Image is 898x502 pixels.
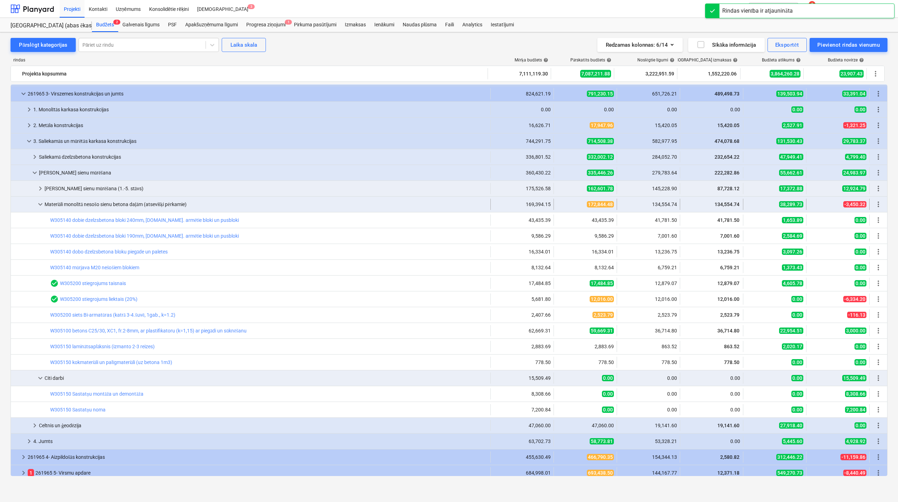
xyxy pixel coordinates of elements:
[842,185,866,192] span: 12,924.79
[620,328,677,333] div: 36,714.80
[714,154,740,160] span: 232,654.22
[717,280,740,286] span: 12,879.07
[494,407,551,412] div: 7,200.84
[842,91,866,97] span: 33,391.04
[50,359,172,365] a: W305150 kokmateriāli un palīgmateriāli (uz betona 1m3)
[118,18,164,32] a: Galvenais līgums
[845,328,866,334] span: 3,000.00
[874,295,883,303] span: Vairāk darbību
[242,18,290,32] div: Progresa ziņojumi
[557,217,614,223] div: 43,435.39
[717,296,740,302] span: 12,016.00
[33,104,488,115] div: 1. Monolītās karkasa konstrukcijas
[557,265,614,270] div: 8,132.64
[874,358,883,366] span: Vairāk darbību
[874,453,883,461] span: Vairāk darbību
[39,167,488,178] div: [PERSON_NAME] sienu mūrēšana
[874,311,883,319] span: Vairāk darbību
[782,217,803,223] span: 1,653.89
[843,470,866,476] span: -8,440.49
[557,359,614,365] div: 778.50
[731,58,738,62] span: help
[248,4,255,9] span: 3
[620,217,677,223] div: 41,781.50
[717,423,740,428] span: 19,141.60
[487,18,518,32] div: Iestatījumi
[33,120,488,131] div: 2. Metāla konstrukcijas
[722,7,793,15] div: Rindas vienība ir atjaunināta
[620,123,677,128] div: 15,420.05
[605,58,611,62] span: help
[441,18,458,32] a: Faili
[782,438,803,444] span: 5,445.60
[590,280,614,286] span: 17,484.85
[28,88,488,99] div: 261965 3- Virszemes konstrukcijas un jumts
[620,154,677,160] div: 284,052.70
[847,312,866,318] span: -116.13
[874,184,883,193] span: Vairāk darbību
[779,422,803,429] span: 27,918.40
[587,201,614,207] span: 172,844.48
[494,233,551,239] div: 9,586.29
[230,40,257,49] div: Laika skala
[874,137,883,145] span: Vairāk darbību
[855,249,866,255] span: 0.00
[164,18,181,32] a: PSF
[50,312,175,318] a: W305200 siets Bi-armatūras (katrā 3-4.šuvē, 1gab., k=1.2)
[92,18,118,32] div: Budžets
[874,405,883,414] span: Vairāk darbību
[845,154,866,160] span: 4,799.40
[19,90,28,98] span: keyboard_arrow_down
[843,122,866,128] span: -1,321.25
[491,68,548,79] div: 7,111,119.30
[494,186,551,191] div: 175,526.58
[620,280,677,286] div: 12,879.07
[494,359,551,365] div: 778.50
[874,121,883,130] span: Vairāk darbību
[494,249,551,255] div: 16,334.01
[617,68,674,79] div: 3,222,951.59
[557,233,614,239] div: 9,586.29
[717,470,740,476] span: 12,371.18
[11,58,488,63] div: rindas
[28,469,34,477] span: 1
[717,249,740,255] span: 13,236.75
[36,200,45,209] span: keyboard_arrow_down
[494,217,551,223] div: 43,435.39
[25,121,33,130] span: keyboard_arrow_right
[874,247,883,256] span: Vairāk darbību
[855,343,866,350] span: 0.00
[92,18,118,32] a: Budžets2
[770,70,800,78] span: 3,864,260.28
[683,391,740,397] div: 0.00
[782,233,803,239] span: 2,584.69
[25,437,33,445] span: keyboard_arrow_right
[840,454,866,460] span: -11,159.86
[719,265,740,270] span: 6,759.21
[855,280,866,286] span: 0.00
[494,296,551,302] div: 5,681.80
[587,91,614,97] span: 791,230.15
[494,123,551,128] div: 16,626.71
[707,70,737,77] span: 1,552,220.06
[842,375,866,381] span: 15,509.49
[570,58,611,63] div: Pārskatīts budžets
[181,18,242,32] a: Apakšuzņēmuma līgumi
[620,91,677,97] div: 651,726.21
[606,40,674,49] div: Redzamas kolonnas : 6/14
[620,138,677,144] div: 582,977.95
[855,233,866,239] span: 0.00
[50,279,59,288] span: Rindas vienumam ir 1 PSF
[45,183,488,194] div: [PERSON_NAME] sienu mūrēšana (1.-5. stāvs)
[494,202,551,207] div: 169,394.15
[587,454,614,460] span: 466,790.35
[290,18,341,32] a: Pirkuma pasūtījumi
[19,453,28,461] span: keyboard_arrow_right
[458,18,487,32] a: Analytics
[590,296,614,302] span: 12,016.00
[776,470,803,476] span: 549,270.73
[50,233,239,239] a: W305140 dobie dzelzsbetona bloki 190mm, [DOMAIN_NAME]. armētie bloki un pusbloki
[874,421,883,430] span: Vairāk darbību
[855,217,866,223] span: 0.00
